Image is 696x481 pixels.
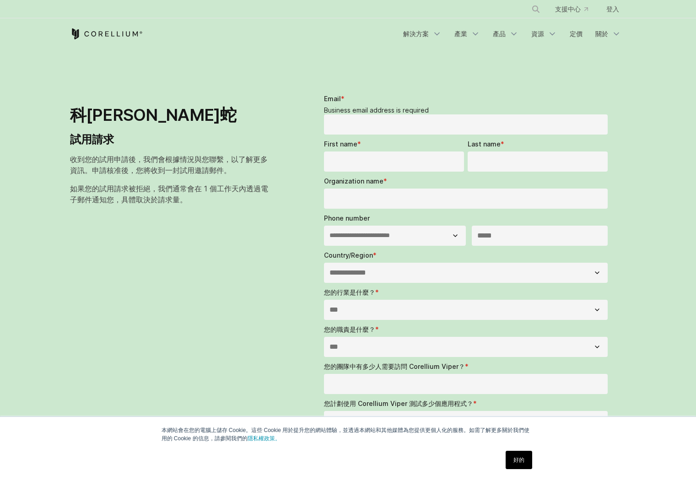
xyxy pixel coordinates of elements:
[70,105,237,125] font: 科[PERSON_NAME]蛇
[398,26,626,42] div: 導航選單
[513,457,524,463] font: 好的
[454,30,467,38] font: 產業
[493,30,506,38] font: 產品
[324,362,465,370] font: 您的團隊中有多少人需要訪問 Corellium Viper？
[555,5,581,13] font: 支援中心
[324,251,373,259] span: Country/Region
[468,140,501,148] span: Last name
[324,214,370,222] span: Phone number
[70,28,143,39] a: 科雷利姆之家
[531,30,544,38] font: 資源
[528,1,544,17] button: 搜尋
[70,133,114,146] font: 試用請求
[324,288,375,296] font: 您的行業是什麼？
[324,325,375,333] font: 您的職責是什麼？
[70,155,268,175] font: 收到您的試用申請後，我們會根據情況與您聯繫，以了解更多資訊。申請核准後，您將收到一封試用邀請郵件。
[324,177,383,185] span: Organization name
[506,451,532,469] a: 好的
[570,30,583,38] font: 定價
[324,95,341,103] span: Email
[324,106,612,114] legend: Business email address is required
[324,400,473,407] font: 您計劃使用 Corellium Viper 測試多少個應用程式？
[248,435,281,442] a: 隱私權政策。
[595,30,608,38] font: 關於
[520,1,626,17] div: 導航選單
[162,427,530,442] font: 本網站會在您的電腦上儲存 Cookie。這些 Cookie 用於提升您的網站體驗，並透過本網站和其他媒體為您提供更個人化的服務。如需了解更多關於我們使用的 Cookie 的信息，請參閱我們的
[70,184,268,204] font: 如果您的試用請求被拒絕，我們通常會在 1 個工作天內透過電子郵件通知您，具體取決於請求量。
[606,5,619,13] font: 登入
[324,140,357,148] span: First name
[403,30,429,38] font: 解決方案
